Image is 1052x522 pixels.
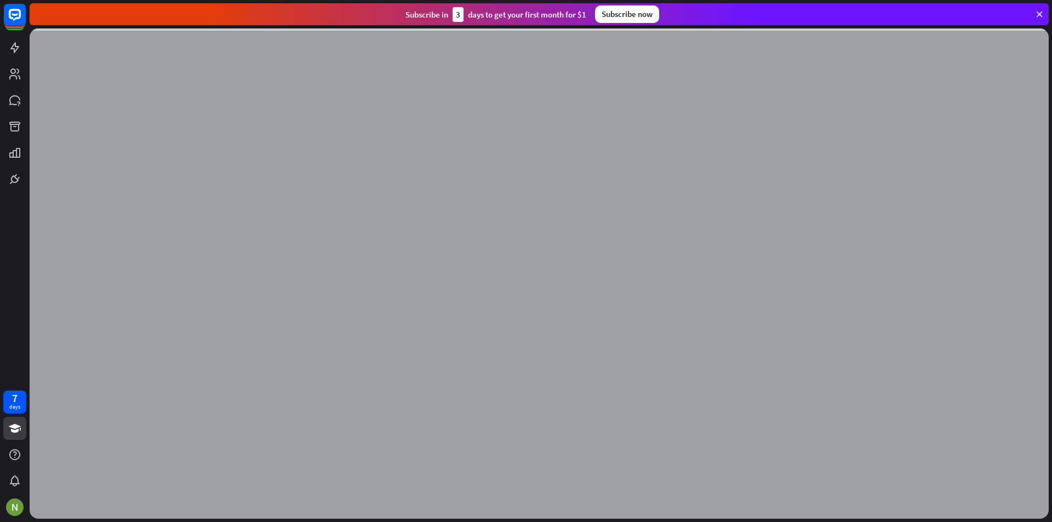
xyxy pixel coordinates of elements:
[595,5,659,23] div: Subscribe now
[453,7,464,22] div: 3
[9,403,20,411] div: days
[3,391,26,414] a: 7 days
[12,393,18,403] div: 7
[405,7,586,22] div: Subscribe in days to get your first month for $1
